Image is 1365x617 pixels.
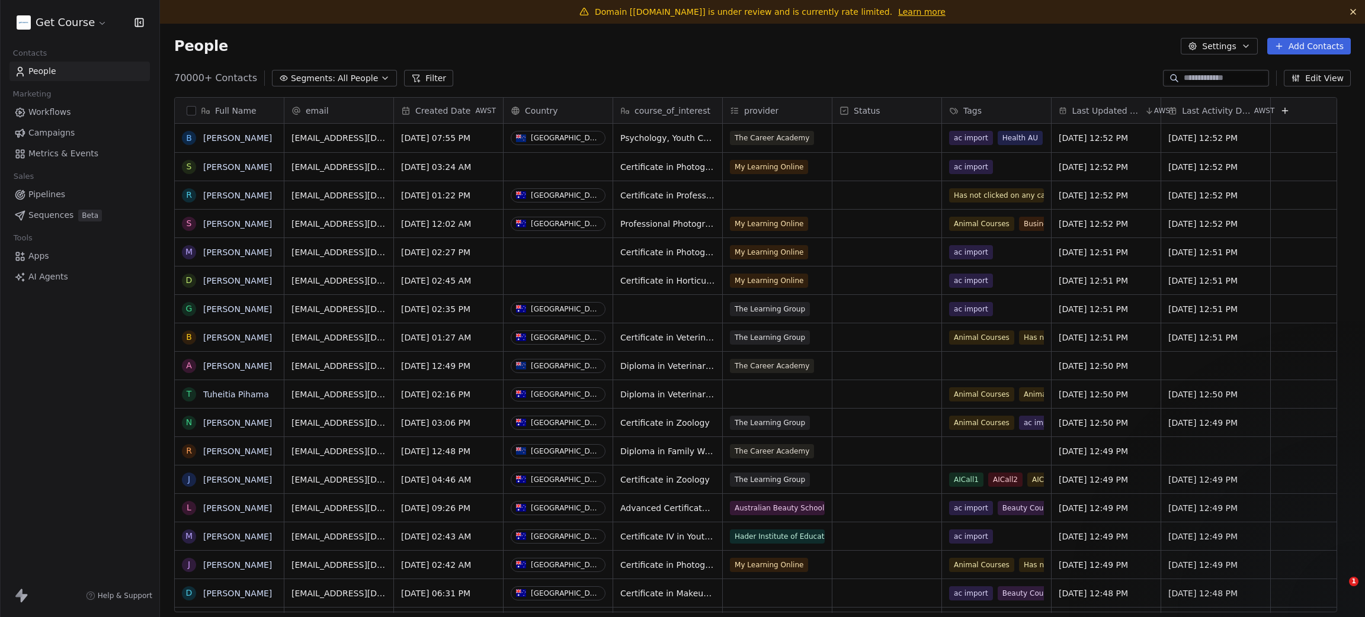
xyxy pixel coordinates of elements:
[187,160,192,173] div: S
[1019,330,1114,345] span: Has not clicked on any campaign in the last 4 years
[291,360,386,372] span: [EMAIL_ADDRESS][DOMAIN_NAME]
[8,168,39,185] span: Sales
[730,330,810,345] span: The Learning Group
[291,246,386,258] span: [EMAIL_ADDRESS][DOMAIN_NAME]
[186,416,192,429] div: N
[203,446,272,456] a: [PERSON_NAME]
[1325,577,1353,605] iframe: Intercom live chat
[9,205,150,225] a: SequencesBeta
[854,105,880,117] span: Status
[1059,502,1153,514] span: [DATE] 12:49 PM
[613,98,722,123] div: course_of_interest
[401,332,496,343] span: [DATE] 01:27 AM
[963,105,982,117] span: Tags
[949,387,1014,401] span: Animal Courses
[949,131,993,145] span: ac import
[620,445,715,457] span: Diploma in Family Wellness and [MEDICAL_DATA]
[203,191,272,200] a: [PERSON_NAME]
[730,444,814,458] span: The Career Academy
[28,65,56,78] span: People
[1059,360,1153,372] span: [DATE] 12:50 PM
[175,98,284,123] div: Full Name
[291,303,386,315] span: [EMAIL_ADDRESS][DOMAIN_NAME]
[531,475,600,484] div: [GEOGRAPHIC_DATA]
[620,388,715,400] span: Diploma in Veterinary Assistant & Animal Welfare
[86,591,152,600] a: Help & Support
[531,305,600,313] div: [GEOGRAPHIC_DATA]
[203,248,272,257] a: [PERSON_NAME]
[531,333,600,342] div: [GEOGRAPHIC_DATA]
[1349,577,1358,586] span: 1
[730,302,810,316] span: The Learning Group
[620,559,715,571] span: Certificate in Photography
[401,445,496,457] span: [DATE] 12:48 PM
[620,531,715,542] span: Certificate IV in Youth Work CHC40421
[203,162,272,172] a: [PERSON_NAME]
[1168,246,1263,258] span: [DATE] 12:51 PM
[1059,445,1153,457] span: [DATE] 12:49 PM
[291,445,386,457] span: [EMAIL_ADDRESS][DOMAIN_NAME]
[1267,38,1351,54] button: Add Contacts
[620,218,715,230] span: Professional Photography Business Certificate
[1052,98,1161,123] div: Last Updated DateAWST
[620,474,715,486] span: Certificate in Zoology
[1168,303,1263,315] span: [DATE] 12:51 PM
[291,531,386,542] span: [EMAIL_ADDRESS][DOMAIN_NAME]
[949,217,1014,231] span: Animal Courses
[203,390,269,399] a: Tuheitia Pihama
[203,276,272,285] a: [PERSON_NAME]
[949,302,993,316] span: ac import
[730,359,814,373] span: The Career Academy
[28,106,71,118] span: Workflows
[203,475,272,484] a: [PERSON_NAME]
[531,134,600,142] div: [GEOGRAPHIC_DATA]
[203,361,272,371] a: [PERSON_NAME]
[291,332,386,343] span: [EMAIL_ADDRESS][DOMAIN_NAME]
[1019,416,1063,430] span: ac import
[1181,38,1257,54] button: Settings
[1168,189,1263,201] span: [DATE] 12:52 PM
[1059,417,1153,429] span: [DATE] 12:50 PM
[9,62,150,81] a: People
[620,161,715,173] span: Certificate in Photography
[188,558,190,571] div: J
[291,559,386,571] span: [EMAIL_ADDRESS][DOMAIN_NAME]
[620,246,715,258] span: Certificate in Photography
[186,445,192,457] div: R
[730,245,808,259] span: My Learning Online
[203,304,272,314] a: [PERSON_NAME]
[635,105,710,117] span: course_of_interest
[401,502,496,514] span: [DATE] 09:26 PM
[531,504,600,512] div: [GEOGRAPHIC_DATA]
[36,15,95,30] span: Get Course
[401,218,496,230] span: [DATE] 12:02 AM
[28,209,73,221] span: Sequences
[998,501,1063,515] span: Beauty Courses
[215,105,257,117] span: Full Name
[203,133,272,143] a: [PERSON_NAME]
[1254,106,1275,115] span: AWST
[504,98,613,123] div: Country
[898,6,946,18] a: Learn more
[9,144,150,163] a: Metrics & Events
[620,417,715,429] span: Certificate in Zoology
[744,105,778,117] span: provider
[284,124,1351,613] div: grid
[1182,105,1252,117] span: Last Activity Date
[203,532,272,541] a: [PERSON_NAME]
[98,591,152,600] span: Help & Support
[1019,217,1091,231] span: Business Courses
[1168,275,1263,287] span: [DATE] 12:51 PM
[1168,388,1263,400] span: [DATE] 12:50 PM
[942,98,1051,123] div: Tags
[9,185,150,204] a: Pipelines
[291,132,386,144] span: [EMAIL_ADDRESS][DOMAIN_NAME]
[401,189,496,201] span: [DATE] 01:22 PM
[1059,474,1153,486] span: [DATE] 12:49 PM
[1059,332,1153,343] span: [DATE] 12:51 PM
[8,44,52,62] span: Contacts
[203,589,272,598] a: [PERSON_NAME]
[1059,189,1153,201] span: [DATE] 12:52 PM
[1059,531,1153,542] span: [DATE] 12:49 PM
[185,530,193,542] div: M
